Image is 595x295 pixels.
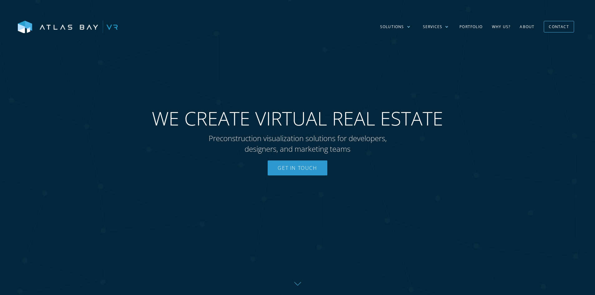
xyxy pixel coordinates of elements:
[196,133,399,154] p: Preconstruction visualization solutions for developers, designers, and marketing teams
[18,21,118,34] img: Atlas Bay VR Logo
[515,18,539,36] a: About
[380,24,404,30] div: Solutions
[549,22,569,32] div: Contact
[294,282,301,286] img: Down further on page
[455,18,487,36] a: Portfolio
[268,160,327,175] a: Get In Touch
[152,107,443,130] span: WE CREATE VIRTUAL REAL ESTATE
[487,18,515,36] a: Why US?
[374,18,417,36] div: Solutions
[423,24,443,30] div: Services
[417,18,455,36] div: Services
[544,21,574,32] a: Contact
